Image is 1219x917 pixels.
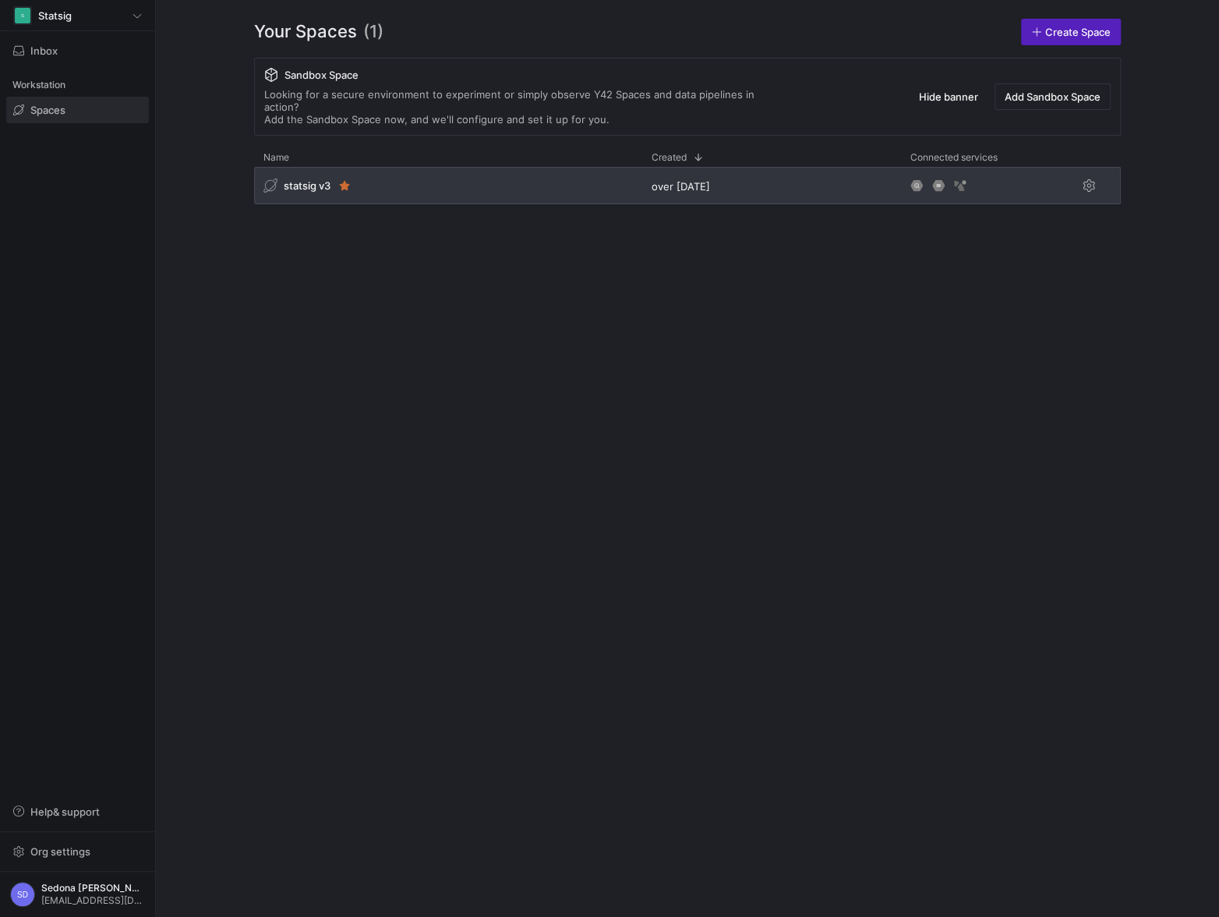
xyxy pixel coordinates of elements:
[6,73,149,97] div: Workstation
[363,19,383,45] span: (1)
[919,90,978,103] span: Hide banner
[264,88,786,126] div: Looking for a secure environment to experiment or simply observe Y42 Spaces and data pipelines in...
[30,805,100,818] span: Help & support
[284,179,330,192] span: statsig v3
[1005,90,1101,103] span: Add Sandbox Space
[38,9,72,22] span: Statsig
[41,883,145,894] span: Sedona [PERSON_NAME]
[254,19,357,45] span: Your Spaces
[910,152,998,163] span: Connected services
[652,152,687,163] span: Created
[30,44,58,57] span: Inbox
[254,167,1121,211] div: Press SPACE to select this row.
[30,104,65,116] span: Spaces
[652,180,710,193] span: over [DATE]
[909,83,988,110] button: Hide banner
[263,152,289,163] span: Name
[1021,19,1121,45] a: Create Space
[15,8,30,23] div: S
[1045,26,1111,38] span: Create Space
[6,878,149,911] button: SDSedona [PERSON_NAME][EMAIL_ADDRESS][DOMAIN_NAME]
[6,97,149,123] a: Spaces
[6,838,149,865] button: Org settings
[6,37,149,64] button: Inbox
[30,845,90,858] span: Org settings
[284,69,359,81] span: Sandbox Space
[6,798,149,825] button: Help& support
[995,83,1111,110] button: Add Sandbox Space
[41,895,145,906] span: [EMAIL_ADDRESS][DOMAIN_NAME]
[10,882,35,907] div: SD
[6,847,149,859] a: Org settings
